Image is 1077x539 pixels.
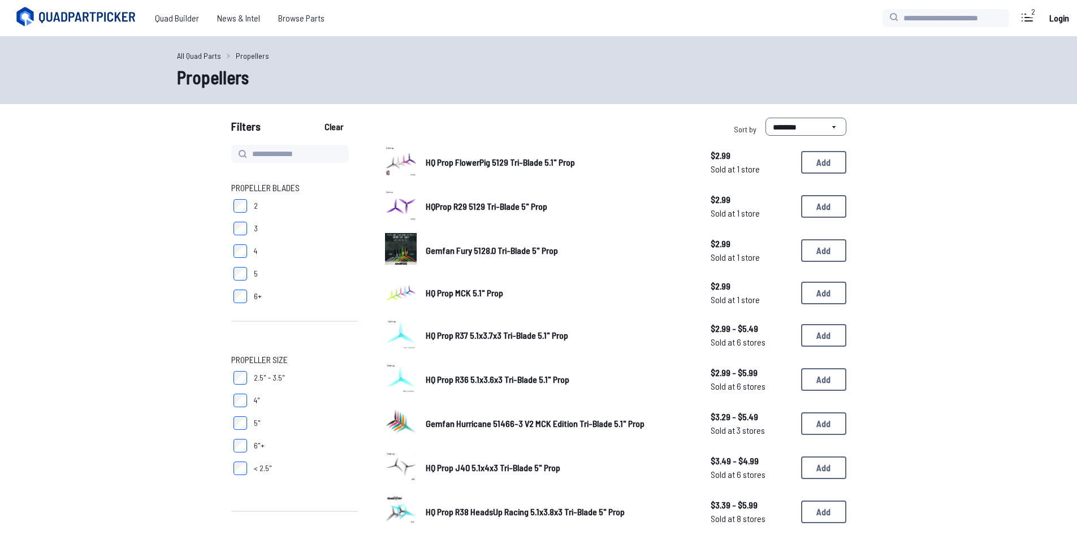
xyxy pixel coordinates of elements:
a: HQProp R29 5129 Tri-Blade 5" Prop [426,200,693,213]
span: HQ Prop R36 5.1x3.6x3 Tri-Blade 5.1" Prop [426,374,569,385]
a: Browse Parts [269,7,334,29]
span: $2.99 - $5.99 [711,366,792,380]
img: image [385,145,417,176]
span: Sold at 1 store [711,293,792,307]
button: Add [801,501,846,523]
img: image [385,189,417,221]
span: Propeller Blades [231,181,300,195]
select: Sort by [765,118,846,136]
button: Add [801,368,846,391]
input: 2.5" - 3.5" [233,371,247,385]
a: image [385,494,417,529]
a: image [385,450,417,485]
a: HQ Prop MCK 5.1" Prop [426,286,693,300]
span: HQ Prop R38 HeadsUp Racing 5.1x3.8x3 Tri-Blade 5" Prop [426,506,625,517]
span: $2.99 [711,279,792,293]
a: Gemfan Hurricane 51466-3 V2 MCK Edition Tri-Blade 5.1" Prop [426,417,693,430]
input: 4" [233,394,247,407]
img: image [385,233,417,265]
span: $2.99 - $5.49 [711,322,792,335]
div: 2 [1026,6,1041,18]
input: 2 [233,199,247,213]
span: Gemfan Hurricane 51466-3 V2 MCK Edition Tri-Blade 5.1" Prop [426,418,645,429]
span: Gemfan Fury 5128.0 Tri-Blade 5" Prop [426,245,558,256]
span: HQ Prop R37 5.1x3.7x3 Tri-Blade 5.1" Prop [426,330,568,340]
a: All Quad Parts [177,50,221,62]
span: $3.39 - $5.99 [711,498,792,512]
a: image [385,362,417,397]
a: Quad Builder [146,7,208,29]
span: HQ Prop MCK 5.1" Prop [426,287,503,298]
span: $2.99 [711,193,792,206]
a: image [385,277,417,309]
button: Add [801,195,846,218]
button: Add [801,282,846,304]
span: 5" [254,417,261,429]
button: Add [801,412,846,435]
a: image [385,145,417,180]
input: 6"+ [233,439,247,452]
span: Sold at 1 store [711,162,792,176]
a: Gemfan Fury 5128.0 Tri-Blade 5" Prop [426,244,693,257]
h1: Propellers [177,63,901,90]
button: Add [801,239,846,262]
span: HQ Prop FlowerPig 5129 Tri-Blade 5.1" Prop [426,157,575,167]
span: Sold at 8 stores [711,512,792,525]
span: Sold at 1 store [711,206,792,220]
input: 6+ [233,290,247,303]
span: 6"+ [254,440,265,451]
a: image [385,406,417,441]
span: $3.49 - $4.99 [711,454,792,468]
img: image [385,406,417,438]
a: image [385,233,417,268]
input: < 2.5" [233,462,247,475]
span: Sort by [734,124,756,134]
span: 3 [254,223,258,234]
a: HQ Prop R36 5.1x3.6x3 Tri-Blade 5.1" Prop [426,373,693,386]
button: Add [801,456,846,479]
span: HQ Prop J40 5.1x4x3 Tri-Blade 5" Prop [426,462,560,473]
input: 5 [233,267,247,281]
span: Propeller Size [231,353,288,366]
input: 5" [233,416,247,430]
span: 4 [254,245,257,257]
span: 2.5" - 3.5" [254,372,285,383]
img: image [385,318,417,350]
a: Propellers [236,50,269,62]
img: image [385,450,417,482]
span: HQProp R29 5129 Tri-Blade 5" Prop [426,201,547,212]
a: HQ Prop J40 5.1x4x3 Tri-Blade 5" Prop [426,461,693,475]
a: HQ Prop FlowerPig 5129 Tri-Blade 5.1" Prop [426,156,693,169]
span: Filters [231,118,261,140]
span: Sold at 6 stores [711,380,792,393]
a: HQ Prop R38 HeadsUp Racing 5.1x3.8x3 Tri-Blade 5" Prop [426,505,693,519]
a: HQ Prop R37 5.1x3.7x3 Tri-Blade 5.1" Prop [426,329,693,342]
button: Add [801,151,846,174]
img: image [385,362,417,394]
a: News & Intel [208,7,269,29]
span: 2 [254,200,258,212]
span: 5 [254,268,258,279]
button: Clear [315,118,353,136]
span: 6+ [254,291,262,302]
span: Sold at 1 store [711,251,792,264]
input: 4 [233,244,247,258]
button: Add [801,324,846,347]
a: image [385,318,417,353]
span: Sold at 6 stores [711,468,792,481]
input: 3 [233,222,247,235]
span: Sold at 6 stores [711,335,792,349]
span: $2.99 [711,149,792,162]
a: image [385,189,417,224]
a: Login [1045,7,1072,29]
span: 4" [254,395,260,406]
span: Sold at 3 stores [711,424,792,437]
span: $3.29 - $5.49 [711,410,792,424]
span: < 2.5" [254,463,272,474]
img: image [385,494,417,526]
img: image [385,282,417,303]
span: $2.99 [711,237,792,251]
